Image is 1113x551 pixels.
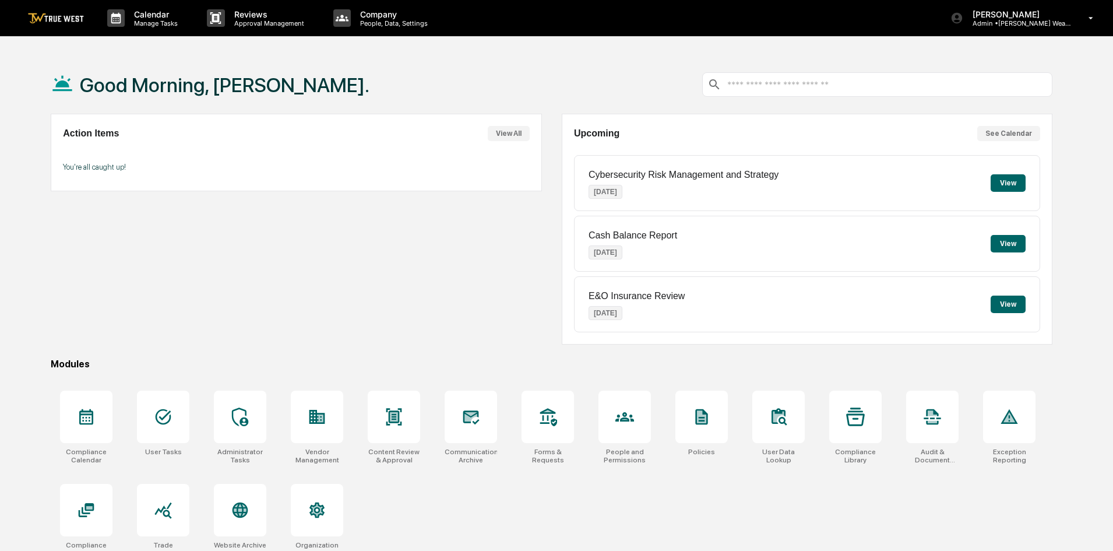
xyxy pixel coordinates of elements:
[688,448,715,456] div: Policies
[445,448,497,464] div: Communications Archive
[63,128,119,139] h2: Action Items
[28,13,84,24] img: logo
[214,541,266,549] div: Website Archive
[598,448,651,464] div: People and Permissions
[80,73,369,97] h1: Good Morning, [PERSON_NAME].
[225,19,310,27] p: Approval Management
[522,448,574,464] div: Forms & Requests
[589,170,779,180] p: Cybersecurity Risk Management and Strategy
[963,9,1072,19] p: [PERSON_NAME]
[225,9,310,19] p: Reviews
[51,359,1052,370] div: Modules
[906,448,959,464] div: Audit & Document Logs
[60,448,112,464] div: Compliance Calendar
[589,306,622,320] p: [DATE]
[991,235,1026,252] button: View
[589,230,677,241] p: Cash Balance Report
[574,128,619,139] h2: Upcoming
[368,448,420,464] div: Content Review & Approval
[991,174,1026,192] button: View
[829,448,882,464] div: Compliance Library
[145,448,182,456] div: User Tasks
[963,19,1072,27] p: Admin • [PERSON_NAME] Wealth Management
[488,126,530,141] button: View All
[351,9,434,19] p: Company
[752,448,805,464] div: User Data Lookup
[291,448,343,464] div: Vendor Management
[977,126,1040,141] button: See Calendar
[589,245,622,259] p: [DATE]
[351,19,434,27] p: People, Data, Settings
[125,19,184,27] p: Manage Tasks
[983,448,1035,464] div: Exception Reporting
[991,296,1026,313] button: View
[63,163,529,171] p: You're all caught up!
[589,185,622,199] p: [DATE]
[214,448,266,464] div: Administrator Tasks
[125,9,184,19] p: Calendar
[589,291,685,301] p: E&O Insurance Review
